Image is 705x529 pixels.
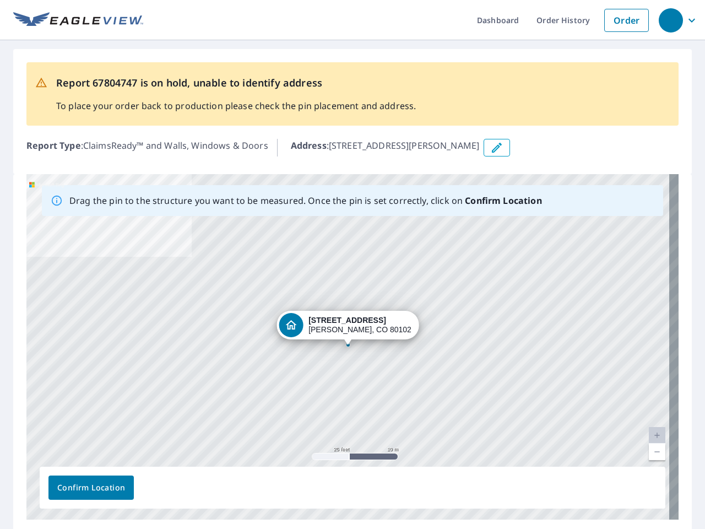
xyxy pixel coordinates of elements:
span: Confirm Location [57,481,125,495]
p: Report 67804747 is on hold, unable to identify address [56,75,416,90]
a: Current Level 20, Zoom Out [649,444,665,460]
p: : ClaimsReady™ and Walls, Windows & Doors [26,139,268,156]
b: Confirm Location [465,195,541,207]
b: Report Type [26,139,81,152]
p: : [STREET_ADDRESS][PERSON_NAME] [291,139,480,156]
p: Drag the pin to the structure you want to be measured. Once the pin is set correctly, click on [69,194,542,207]
img: EV Logo [13,12,143,29]
a: Order [604,9,649,32]
button: Confirm Location [48,476,134,500]
p: To place your order back to production please check the pin placement and address. [56,99,416,112]
b: Address [291,139,327,152]
strong: [STREET_ADDRESS] [308,316,386,325]
div: [PERSON_NAME], CO 80102 [308,316,411,334]
a: Current Level 20, Zoom In Disabled [649,427,665,444]
div: Dropped pin, building 1, Residential property, 51325 E 56th Ave Bennett, CO 80102 [276,311,419,345]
